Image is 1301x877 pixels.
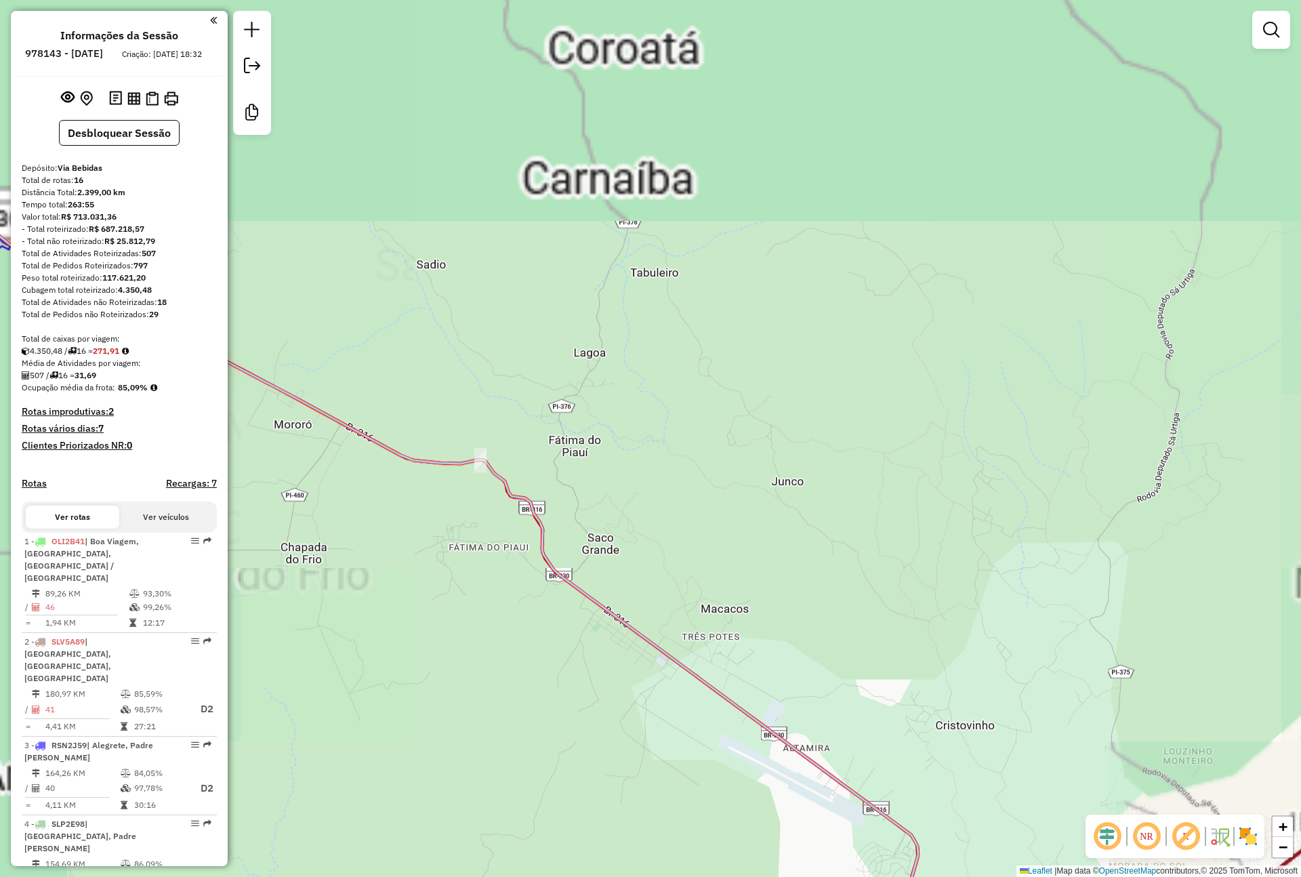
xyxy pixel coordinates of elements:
[1279,818,1287,835] span: +
[22,296,217,308] div: Total de Atividades não Roteirizadas:
[121,801,127,809] i: Tempo total em rota
[22,272,217,284] div: Peso total roteirizado:
[24,536,139,583] span: 1 -
[32,603,40,611] i: Total de Atividades
[1091,820,1123,853] span: Ocultar deslocamento
[102,272,146,283] strong: 117.621,20
[203,741,211,749] em: Rota exportada
[32,784,40,792] i: Total de Atividades
[45,701,120,718] td: 41
[191,537,199,545] em: Opções
[45,600,129,614] td: 46
[22,347,30,355] i: Cubagem total roteirizado
[133,857,188,871] td: 86,09%
[51,740,87,750] span: RSN2J59
[22,174,217,186] div: Total de rotas:
[127,439,132,451] strong: 0
[22,406,217,417] h4: Rotas improdutivas:
[24,819,136,853] span: | [GEOGRAPHIC_DATA], Padre [PERSON_NAME]
[1099,866,1157,876] a: OpenStreetMap
[133,798,188,812] td: 30:16
[22,423,217,434] h4: Rotas vários dias:
[22,382,115,392] span: Ocupação média da frota:
[203,637,211,645] em: Rota exportada
[24,636,111,683] span: 2 -
[142,587,211,600] td: 93,30%
[133,701,188,718] td: 98,57%
[121,784,131,792] i: % de utilização da cubagem
[1273,837,1293,857] a: Zoom out
[24,819,136,853] span: 4 -
[133,260,148,270] strong: 797
[191,819,199,828] em: Opções
[45,780,120,797] td: 40
[22,211,217,223] div: Valor total:
[51,536,85,546] span: OLI2B41
[60,29,178,42] h4: Informações da Sessão
[210,12,217,28] a: Clique aqui para minimizar o painel
[75,370,96,380] strong: 31,69
[121,690,131,698] i: % de utilização do peso
[149,309,159,319] strong: 29
[68,199,94,209] strong: 263:55
[24,798,31,812] td: =
[1170,820,1202,853] span: Exibir rótulo
[24,600,31,614] td: /
[24,740,153,762] span: | Alegrete, Padre [PERSON_NAME]
[108,405,114,417] strong: 2
[118,285,152,295] strong: 4.350,48
[45,857,120,871] td: 154,69 KM
[24,701,31,718] td: /
[22,478,47,489] a: Rotas
[22,162,217,174] div: Depósito:
[189,701,213,717] p: D2
[24,740,153,762] span: 3 -
[119,506,213,529] button: Ver veículos
[77,187,125,197] strong: 2.399,00 km
[58,87,77,109] button: Exibir sessão original
[24,616,31,630] td: =
[98,422,104,434] strong: 7
[32,769,40,777] i: Distância Total
[1279,838,1287,855] span: −
[22,247,217,260] div: Total de Atividades Roteirizadas:
[22,260,217,272] div: Total de Pedidos Roteirizados:
[142,600,211,614] td: 99,26%
[51,819,85,829] span: SLP2E98
[22,345,217,357] div: 4.350,48 / 16 =
[203,819,211,828] em: Rota exportada
[122,347,129,355] i: Meta Caixas/viagem: 296,00 Diferença: -24,10
[1273,817,1293,837] a: Zoom in
[1020,866,1052,876] a: Leaflet
[93,346,119,356] strong: 271,91
[51,636,85,647] span: SLV5A89
[22,440,217,451] h4: Clientes Priorizados NR:
[129,590,140,598] i: % de utilização do peso
[22,333,217,345] div: Total de caixas por viagem:
[1258,16,1285,43] a: Exibir filtros
[118,382,148,392] strong: 85,09%
[45,616,129,630] td: 1,94 KM
[133,720,188,733] td: 27:21
[143,89,161,108] button: Visualizar Romaneio
[77,88,96,109] button: Centralizar mapa no depósito ou ponto de apoio
[49,371,58,380] i: Total de rotas
[189,781,213,796] p: D2
[121,722,127,731] i: Tempo total em rota
[32,690,40,698] i: Distância Total
[1016,865,1301,877] div: Map data © contributors,© 2025 TomTom, Microsoft
[26,506,119,529] button: Ver rotas
[239,16,266,47] a: Nova sessão e pesquisa
[157,297,167,307] strong: 18
[125,89,143,107] button: Visualizar relatório de Roteirização
[45,587,129,600] td: 89,26 KM
[106,88,125,109] button: Logs desbloquear sessão
[117,48,207,60] div: Criação: [DATE] 18:32
[58,163,102,173] strong: Via Bebidas
[133,687,188,701] td: 85,59%
[166,478,217,489] h4: Recargas: 7
[32,860,40,868] i: Distância Total
[45,687,120,701] td: 180,97 KM
[22,235,217,247] div: - Total não roteirizado:
[129,619,136,627] i: Tempo total em rota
